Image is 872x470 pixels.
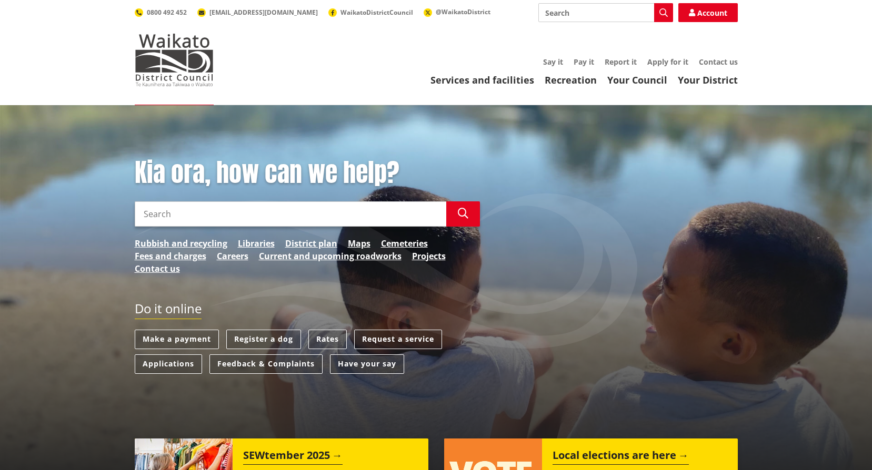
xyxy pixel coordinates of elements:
[348,237,370,250] a: Maps
[647,57,688,67] a: Apply for it
[147,8,187,17] span: 0800 492 452
[574,57,594,67] a: Pay it
[135,158,480,188] h1: Kia ora, how can we help?
[285,237,337,250] a: District plan
[605,57,637,67] a: Report it
[135,201,446,227] input: Search input
[538,3,673,22] input: Search input
[308,330,347,349] a: Rates
[209,354,323,374] a: Feedback & Complaints
[243,449,343,465] h2: SEWtember 2025
[135,354,202,374] a: Applications
[135,250,206,262] a: Fees and charges
[135,34,214,86] img: Waikato District Council - Te Kaunihera aa Takiwaa o Waikato
[381,237,428,250] a: Cemeteries
[340,8,413,17] span: WaikatoDistrictCouncil
[543,57,563,67] a: Say it
[430,74,534,86] a: Services and facilities
[553,449,689,465] h2: Local elections are here
[197,8,318,17] a: [EMAIL_ADDRESS][DOMAIN_NAME]
[135,237,227,250] a: Rubbish and recycling
[678,3,738,22] a: Account
[209,8,318,17] span: [EMAIL_ADDRESS][DOMAIN_NAME]
[424,7,490,16] a: @WaikatoDistrict
[259,250,402,262] a: Current and upcoming roadworks
[436,7,490,16] span: @WaikatoDistrict
[328,8,413,17] a: WaikatoDistrictCouncil
[135,301,202,320] h2: Do it online
[354,330,442,349] a: Request a service
[217,250,248,262] a: Careers
[226,330,301,349] a: Register a dog
[135,8,187,17] a: 0800 492 452
[238,237,275,250] a: Libraries
[135,330,219,349] a: Make a payment
[545,74,597,86] a: Recreation
[607,74,667,86] a: Your Council
[699,57,738,67] a: Contact us
[135,262,180,275] a: Contact us
[330,354,404,374] a: Have your say
[678,74,738,86] a: Your District
[412,250,446,262] a: Projects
